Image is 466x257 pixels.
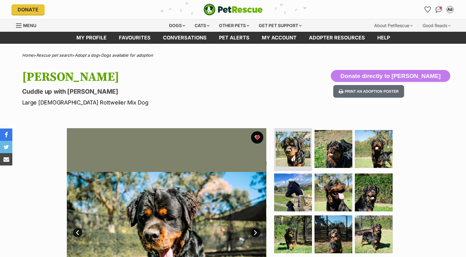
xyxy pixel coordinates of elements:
div: > > > [7,53,460,58]
a: PetRescue [204,4,263,15]
a: Donate [11,4,45,15]
div: Cats [190,19,214,32]
button: Print an adoption poster [333,85,404,98]
div: Get pet support [254,19,306,32]
img: Photo of Kozy Falko [274,173,312,211]
button: Donate directly to [PERSON_NAME] [331,70,450,82]
a: Prev [73,228,82,237]
a: Favourites [423,5,433,14]
a: Home [22,53,34,58]
a: conversations [157,32,213,44]
img: Photo of Kozy Falko [276,132,310,166]
a: Menu [16,19,41,31]
a: Next [251,228,260,237]
ul: Account quick links [423,5,455,14]
a: Conversations [434,5,444,14]
a: My profile [70,32,113,44]
img: Photo of Kozy Falko [355,215,393,253]
a: Adopter resources [303,32,371,44]
div: Good Reads [418,19,455,32]
a: Dogs available for adoption [101,53,153,58]
img: Photo of Kozy Falko [274,215,312,253]
button: My account [445,5,455,14]
button: favourite [251,131,263,144]
a: Adopt a dog [75,53,98,58]
img: Photo of Kozy Falko [355,130,393,168]
a: My account [256,32,303,44]
p: Large [DEMOGRAPHIC_DATA] Rottweiler Mix Dog [22,98,283,107]
img: chat-41dd97257d64d25036548639549fe6c8038ab92f7586957e7f3b1b290dea8141.svg [436,6,442,13]
a: Help [371,32,396,44]
a: Pet alerts [213,32,256,44]
img: Photo of Kozy Falko [355,173,393,211]
div: Other pets [215,19,253,32]
p: Cuddle up with [PERSON_NAME] [22,87,283,96]
a: Favourites [113,32,157,44]
div: About PetRescue [370,19,417,32]
h1: [PERSON_NAME] [22,70,283,84]
img: logo-e224e6f780fb5917bec1dbf3a21bbac754714ae5b6737aabdf751b685950b380.svg [204,4,263,15]
img: Photo of Kozy Falko [314,130,352,168]
span: Menu [23,23,36,28]
img: Photo of Kozy Falko [314,173,352,211]
div: Ad [447,6,453,13]
img: Photo of Kozy Falko [314,215,352,253]
div: Dogs [165,19,189,32]
a: Rescue pet search [36,53,72,58]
